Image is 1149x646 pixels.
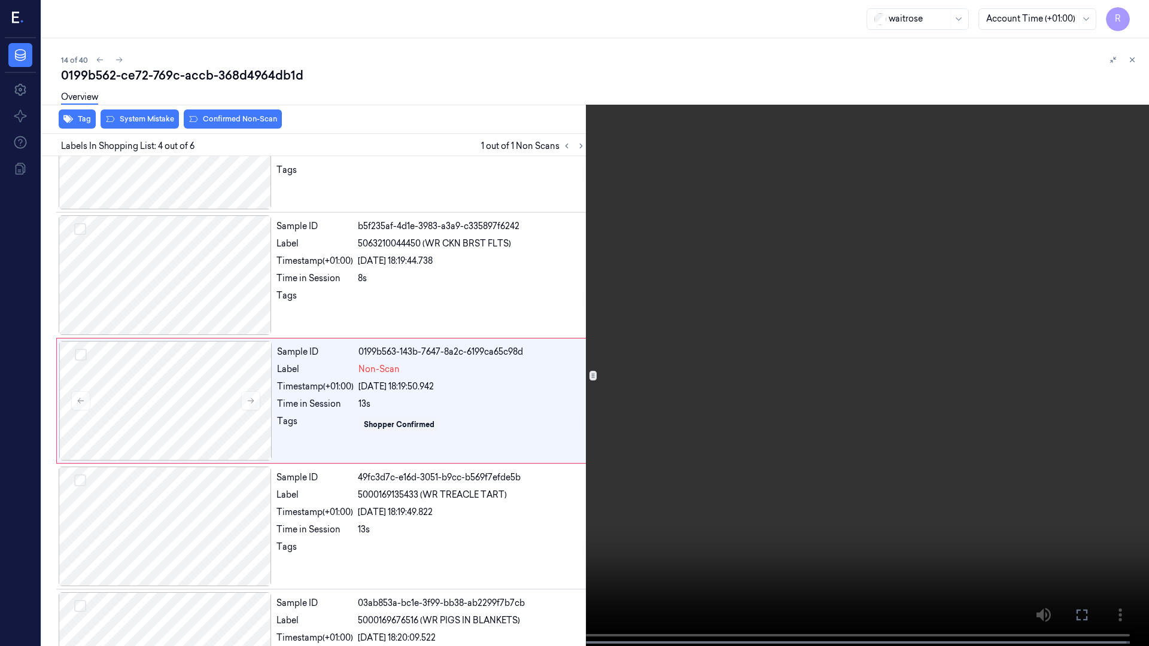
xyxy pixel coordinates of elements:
[358,237,511,250] span: 5063210044450 (WR CKN BRST FLTS)
[358,380,585,393] div: [DATE] 18:19:50.942
[276,164,353,183] div: Tags
[358,523,586,536] div: 13s
[276,255,353,267] div: Timestamp (+01:00)
[358,272,586,285] div: 8s
[277,398,354,410] div: Time in Session
[1106,7,1130,31] button: R
[184,109,282,129] button: Confirmed Non-Scan
[277,380,354,393] div: Timestamp (+01:00)
[276,597,353,610] div: Sample ID
[481,139,588,153] span: 1 out of 1 Non Scans
[358,614,520,627] span: 5000169676516 (WR PIGS IN BLANKETS)
[59,109,96,129] button: Tag
[358,471,586,484] div: 49fc3d7c-e16d-3051-b9cc-b569f7efde5b
[277,415,354,434] div: Tags
[277,363,354,376] div: Label
[101,109,179,129] button: System Mistake
[61,55,88,65] span: 14 of 40
[358,597,586,610] div: 03ab853a-bc1e-3f99-bb38-ab2299f7b7cb
[276,506,353,519] div: Timestamp (+01:00)
[358,506,586,519] div: [DATE] 18:19:49.822
[276,523,353,536] div: Time in Session
[74,600,86,612] button: Select row
[74,223,86,235] button: Select row
[358,346,585,358] div: 0199b563-143b-7647-8a2c-6199ca65c98d
[277,346,354,358] div: Sample ID
[358,398,585,410] div: 13s
[61,67,1139,84] div: 0199b562-ce72-769c-accb-368d4964db1d
[276,237,353,250] div: Label
[61,140,194,153] span: Labels In Shopping List: 4 out of 6
[276,541,353,560] div: Tags
[358,489,507,501] span: 5000169135433 (WR TREACLE TART)
[276,614,353,627] div: Label
[276,290,353,309] div: Tags
[358,363,400,376] span: Non-Scan
[358,220,586,233] div: b5f235af-4d1e-3983-a3a9-c335897f6242
[358,255,586,267] div: [DATE] 18:19:44.738
[364,419,434,430] div: Shopper Confirmed
[276,471,353,484] div: Sample ID
[276,272,353,285] div: Time in Session
[75,349,87,361] button: Select row
[61,91,98,105] a: Overview
[276,220,353,233] div: Sample ID
[74,474,86,486] button: Select row
[276,489,353,501] div: Label
[276,632,353,644] div: Timestamp (+01:00)
[358,632,586,644] div: [DATE] 18:20:09.522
